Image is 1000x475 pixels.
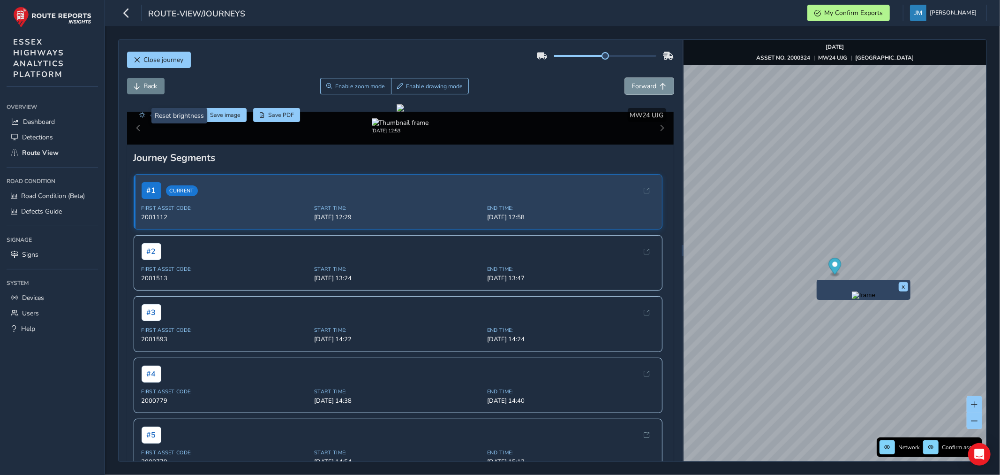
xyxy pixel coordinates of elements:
div: | | [756,54,914,61]
div: Overview [7,100,98,114]
a: Help [7,321,98,337]
span: [DATE] 12:29 [314,213,481,222]
span: Users [22,309,39,318]
span: Start Time: [314,449,481,456]
a: Route View [7,145,98,161]
a: Defects Guide [7,204,98,219]
span: Enable drawing mode [406,83,463,90]
span: 2001112 [142,213,309,222]
span: First Asset Code: [142,388,309,395]
span: My Confirm Exports [824,8,883,17]
span: [DATE] 12:58 [487,213,654,222]
span: Back [144,82,158,91]
span: Start Time: [314,327,481,334]
span: [DATE] 14:22 [314,335,481,344]
span: 2000779 [142,397,309,405]
span: # 5 [142,427,161,444]
span: End Time: [487,327,654,334]
span: First Asset Code: [142,327,309,334]
strong: ASSET NO. 2000324 [756,54,810,61]
span: End Time: [487,449,654,456]
span: [DATE] 14:24 [487,335,654,344]
span: Network [898,444,920,451]
button: Forward [625,78,674,94]
button: Save [195,108,247,122]
span: Start Time: [314,388,481,395]
img: frame [852,291,875,299]
a: Users [7,306,98,321]
button: PDF [253,108,301,122]
span: Save image [210,111,241,119]
button: Zoom [320,78,391,94]
a: Detections [7,130,98,145]
div: System [7,276,98,290]
strong: [GEOGRAPHIC_DATA] [855,54,914,61]
button: Back [127,78,165,94]
span: First Asset Code: [142,205,309,212]
span: Dashboard [23,117,55,126]
span: End Time: [487,205,654,212]
span: [DATE] 13:47 [487,274,654,283]
span: # 2 [142,243,161,260]
span: 2001593 [142,335,309,344]
span: Save PDF [268,111,294,119]
strong: MW24 UJG [818,54,847,61]
div: Journey Segments [134,151,667,164]
span: Road Condition (Beta) [21,192,85,200]
span: End Time: [487,266,654,273]
div: [DATE] 12:53 [372,127,429,134]
span: Current [166,185,198,196]
span: Close journey [144,55,184,64]
span: Start Time: [314,266,481,273]
span: route-view/journeys [148,8,245,21]
div: Open Intercom Messenger [968,443,991,466]
span: End Time: [487,388,654,395]
span: Detections [22,133,53,142]
span: Route View [22,148,59,157]
span: # 3 [142,304,161,321]
div: Map marker [829,258,842,277]
button: x [899,282,908,291]
a: Signs [7,247,98,262]
span: Signs [22,250,38,259]
a: Dashboard [7,114,98,130]
span: Enable zoom mode [335,83,385,90]
span: Forward [632,82,657,91]
strong: [DATE] [826,43,844,51]
span: [DATE] 14:54 [314,458,481,466]
span: 2001513 [142,274,309,283]
button: Draw [391,78,469,94]
span: [DATE] 13:24 [314,274,481,283]
a: Road Condition (Beta) [7,188,98,204]
span: First Asset Code: [142,266,309,273]
span: # 4 [142,366,161,383]
button: [PERSON_NAME] [910,5,980,21]
div: Road Condition [7,174,98,188]
button: Close journey [127,52,191,68]
span: [PERSON_NAME] [930,5,977,21]
button: Preview frame [819,291,908,298]
span: Start Time: [314,205,481,212]
img: rr logo [13,7,91,28]
button: My Confirm Exports [807,5,890,21]
span: # 1 [142,182,161,199]
img: Thumbnail frame [372,118,429,127]
span: Confirm assets [942,444,979,451]
span: Help [21,324,35,333]
span: [DATE] 14:40 [487,397,654,405]
span: [DATE] 15:12 [487,458,654,466]
img: diamond-layout [910,5,926,21]
span: 2000779 [142,458,309,466]
div: Signage [7,233,98,247]
span: ESSEX HIGHWAYS ANALYTICS PLATFORM [13,37,64,80]
span: Defects Guide [21,207,62,216]
span: Devices [22,293,44,302]
span: First Asset Code: [142,449,309,456]
span: MW24 UJG [630,111,664,120]
span: [DATE] 14:38 [314,397,481,405]
a: Devices [7,290,98,306]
